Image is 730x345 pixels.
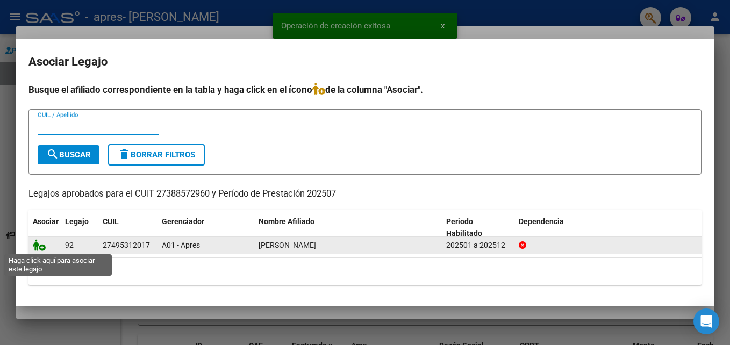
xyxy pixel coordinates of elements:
[693,308,719,334] div: Open Intercom Messenger
[259,217,314,226] span: Nombre Afiliado
[65,241,74,249] span: 92
[254,210,442,246] datatable-header-cell: Nombre Afiliado
[446,239,510,251] div: 202501 a 202512
[442,210,514,246] datatable-header-cell: Periodo Habilitado
[259,241,316,249] span: QUIROZ LARA BERENICE
[61,210,98,246] datatable-header-cell: Legajo
[28,188,702,201] p: Legajos aprobados para el CUIT 27388572960 y Período de Prestación 202507
[46,148,59,161] mat-icon: search
[103,239,150,251] div: 27495312017
[118,150,195,160] span: Borrar Filtros
[108,144,205,166] button: Borrar Filtros
[28,83,702,97] h4: Busque el afiliado correspondiente en la tabla y haga click en el ícono de la columna "Asociar".
[162,217,204,226] span: Gerenciador
[28,210,61,246] datatable-header-cell: Asociar
[103,217,119,226] span: CUIL
[446,217,482,238] span: Periodo Habilitado
[28,52,702,72] h2: Asociar Legajo
[28,258,702,285] div: 1 registros
[46,150,91,160] span: Buscar
[158,210,254,246] datatable-header-cell: Gerenciador
[65,217,89,226] span: Legajo
[98,210,158,246] datatable-header-cell: CUIL
[33,217,59,226] span: Asociar
[118,148,131,161] mat-icon: delete
[38,145,99,164] button: Buscar
[162,241,200,249] span: A01 - Apres
[514,210,702,246] datatable-header-cell: Dependencia
[519,217,564,226] span: Dependencia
